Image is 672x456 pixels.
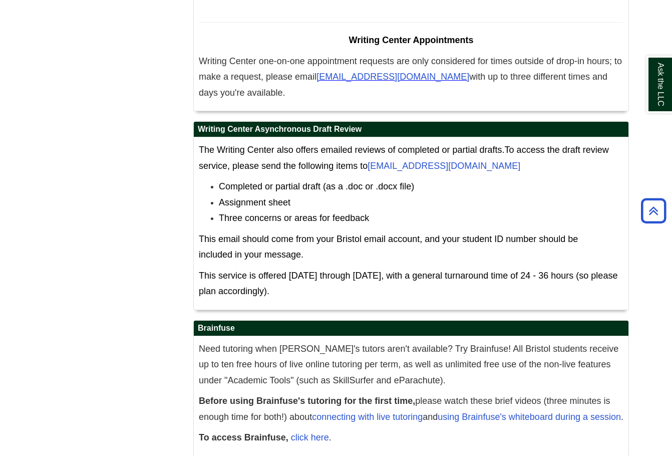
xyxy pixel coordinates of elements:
[199,344,618,385] span: Need tutoring when [PERSON_NAME]'s tutors aren't available? Try Brainfuse! All Bristol students r...
[199,145,505,155] span: The Writing Center also offers emailed reviews of completed or partial drafts.
[368,161,520,171] a: [EMAIL_ADDRESS][DOMAIN_NAME]
[291,432,329,442] a: click here
[349,35,474,45] span: Writing Center Appointments
[194,321,628,336] h2: Brainfuse
[219,197,290,207] span: Assignment sheet
[199,145,609,171] span: To access the draft review service, please send the following items to
[219,213,369,223] span: Three concerns or areas for feedback
[312,412,423,422] a: connecting with live tutoring
[199,56,622,82] span: Writing Center one-on-one appointment requests are only considered for times outside of drop-in h...
[199,432,331,442] span: .
[199,396,415,406] strong: Before using Brainfuse's tutoring for the first time,
[438,412,621,422] a: using Brainfuse's whiteboard during a session
[199,234,578,260] span: This email should come from your Bristol email account, and your student ID number should be incl...
[199,271,617,297] span: This service is offered [DATE] through [DATE], with a general turnaround time of 24 - 36 hours (s...
[637,204,669,217] a: Back to Top
[194,122,628,137] h2: Writing Center Asynchronous Draft Review
[199,396,623,422] span: please watch these brief videos (three minutes is enough time for both!) about and .
[316,72,469,82] span: [EMAIL_ADDRESS][DOMAIN_NAME]
[316,73,469,81] a: [EMAIL_ADDRESS][DOMAIN_NAME]
[199,432,288,442] strong: To access Brainfuse,
[219,181,414,191] span: Completed or partial draft (as a .doc or .docx file)
[199,72,607,98] span: with up to three different times and days you're available.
